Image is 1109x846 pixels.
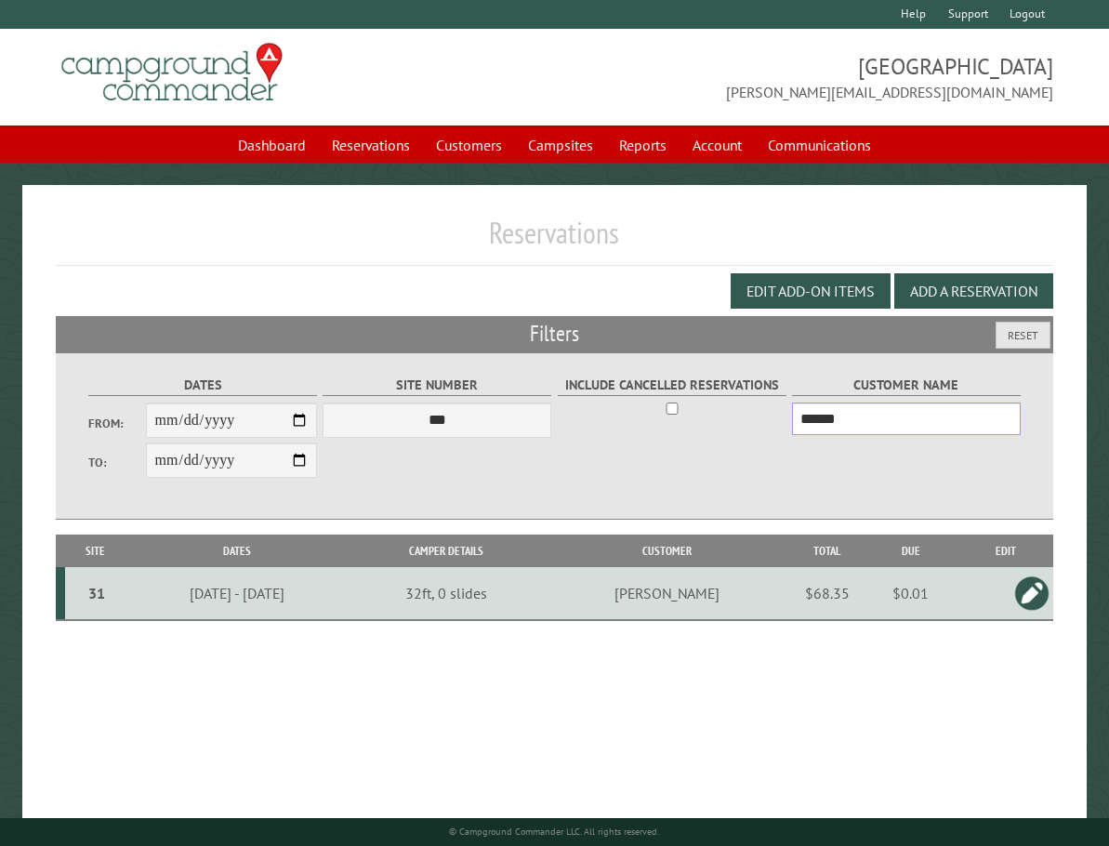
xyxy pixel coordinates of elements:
[349,567,544,620] td: 32ft, 0 slides
[56,36,288,109] img: Campground Commander
[56,316,1054,351] h2: Filters
[792,375,1021,396] label: Customer Name
[790,567,865,620] td: $68.35
[425,127,513,163] a: Customers
[558,375,786,396] label: Include Cancelled Reservations
[321,127,421,163] a: Reservations
[517,127,604,163] a: Campsites
[88,454,145,471] label: To:
[996,322,1050,349] button: Reset
[125,535,349,567] th: Dates
[957,535,1053,567] th: Edit
[88,415,145,432] label: From:
[608,127,678,163] a: Reports
[544,535,790,567] th: Customer
[681,127,753,163] a: Account
[88,375,317,396] label: Dates
[65,535,125,567] th: Site
[555,51,1054,103] span: [GEOGRAPHIC_DATA] [PERSON_NAME][EMAIL_ADDRESS][DOMAIN_NAME]
[56,215,1054,266] h1: Reservations
[349,535,544,567] th: Camper Details
[731,273,891,309] button: Edit Add-on Items
[323,375,551,396] label: Site Number
[790,535,865,567] th: Total
[757,127,882,163] a: Communications
[544,567,790,620] td: [PERSON_NAME]
[73,584,123,602] div: 31
[894,273,1053,309] button: Add a Reservation
[865,567,958,620] td: $0.01
[449,826,659,838] small: © Campground Commander LLC. All rights reserved.
[128,584,346,602] div: [DATE] - [DATE]
[227,127,317,163] a: Dashboard
[865,535,958,567] th: Due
